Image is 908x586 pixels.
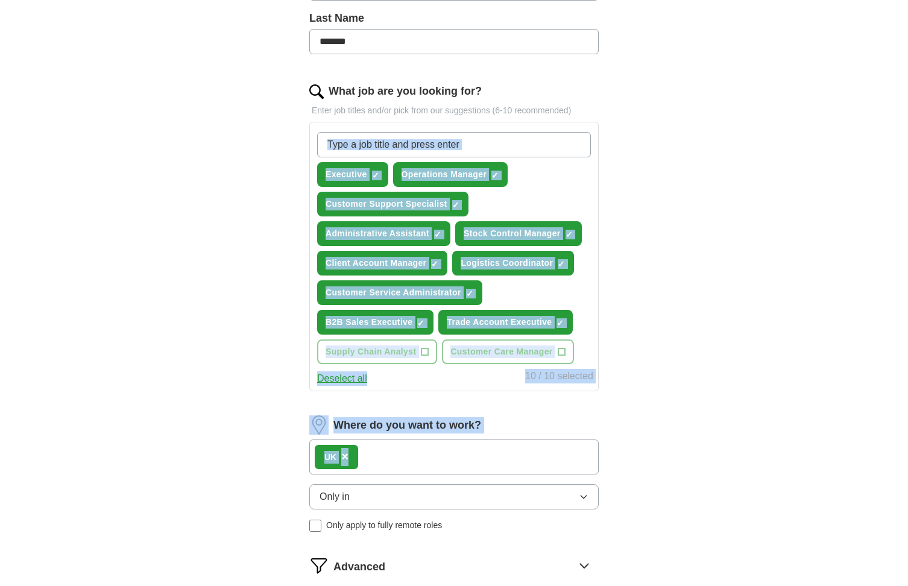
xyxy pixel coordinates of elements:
[326,316,412,329] span: B2B Sales Executive
[372,171,379,180] span: ✓
[341,448,348,466] button: ×
[464,227,561,240] span: Stock Control Manager
[317,221,450,246] button: Administrative Assistant✓
[317,132,591,157] input: Type a job title and press enter
[452,200,459,210] span: ✓
[466,289,473,298] span: ✓
[417,318,424,328] span: ✓
[556,318,564,328] span: ✓
[450,345,552,358] span: Customer Care Manager
[447,316,552,329] span: Trade Account Executive
[326,286,461,299] span: Customer Service Administrator
[309,10,599,27] label: Last Name
[317,192,468,216] button: Customer Support Specialist✓
[329,83,482,99] label: What job are you looking for?
[393,162,508,187] button: Operations Manager✓
[317,339,437,364] button: Supply Chain Analyst
[326,345,416,358] span: Supply Chain Analyst
[566,230,573,239] span: ✓
[333,417,481,433] label: Where do you want to work?
[558,259,565,269] span: ✓
[317,371,367,386] button: Deselect all
[309,415,329,435] img: location.png
[402,168,487,181] span: Operations Manager
[341,450,348,463] span: ×
[461,257,553,269] span: Logistics Coordinator
[326,519,442,532] span: Only apply to fully remote roles
[431,259,438,269] span: ✓
[317,280,482,305] button: Customer Service Administrator✓
[452,251,574,276] button: Logistics Coordinator✓
[309,556,329,575] img: filter
[438,310,573,335] button: Trade Account Executive✓
[434,230,441,239] span: ✓
[442,339,573,364] button: Customer Care Manager
[324,451,336,464] div: UK
[320,490,350,504] span: Only in
[309,484,599,509] button: Only in
[333,559,385,575] span: Advanced
[326,198,447,210] span: Customer Support Specialist
[309,84,324,99] img: search.png
[317,162,388,187] button: Executive✓
[326,168,367,181] span: Executive
[525,369,593,386] div: 10 / 10 selected
[455,221,582,246] button: Stock Control Manager✓
[317,310,434,335] button: B2B Sales Executive✓
[317,251,447,276] button: Client Account Manager✓
[309,104,599,117] p: Enter job titles and/or pick from our suggestions (6-10 recommended)
[326,227,429,240] span: Administrative Assistant
[491,171,499,180] span: ✓
[309,520,321,532] input: Only apply to fully remote roles
[326,257,426,269] span: Client Account Manager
